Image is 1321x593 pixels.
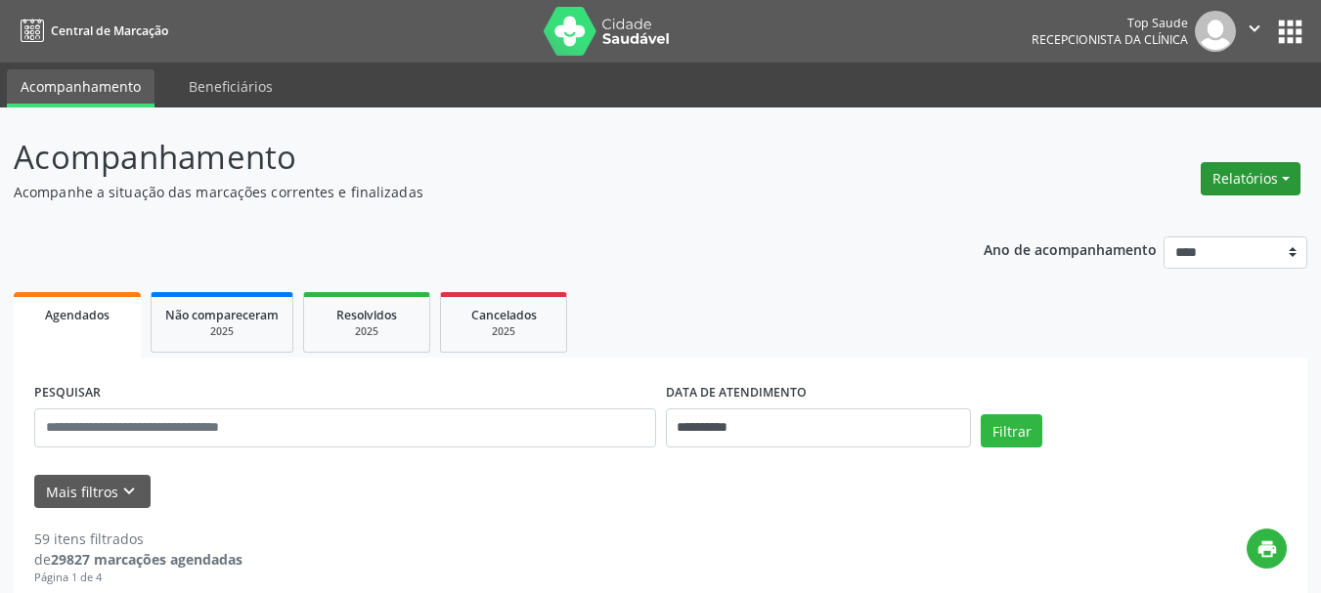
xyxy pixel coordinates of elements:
p: Acompanhamento [14,133,919,182]
span: Recepcionista da clínica [1032,31,1188,48]
div: 59 itens filtrados [34,529,242,549]
img: img [1195,11,1236,52]
i: keyboard_arrow_down [118,481,140,502]
div: 2025 [165,324,279,339]
div: 2025 [318,324,416,339]
p: Acompanhe a situação das marcações correntes e finalizadas [14,182,919,202]
i:  [1244,18,1265,39]
button:  [1236,11,1273,52]
strong: 29827 marcações agendadas [51,550,242,569]
span: Resolvidos [336,307,397,323]
i: print [1256,538,1278,560]
span: Cancelados [471,307,537,323]
a: Central de Marcação [14,15,168,47]
div: Página 1 de 4 [34,570,242,586]
button: apps [1273,15,1307,49]
div: 2025 [455,324,552,339]
a: Acompanhamento [7,69,154,107]
div: de [34,549,242,570]
label: DATA DE ATENDIMENTO [666,378,807,408]
button: print [1247,529,1287,569]
a: Beneficiários [175,69,286,104]
p: Ano de acompanhamento [984,236,1157,261]
button: Mais filtroskeyboard_arrow_down [34,475,151,509]
button: Filtrar [981,414,1042,447]
span: Agendados [45,307,110,323]
label: PESQUISAR [34,378,101,408]
span: Não compareceram [165,307,279,323]
div: Top Saude [1032,15,1188,31]
button: Relatórios [1201,162,1300,195]
span: Central de Marcação [51,22,168,39]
